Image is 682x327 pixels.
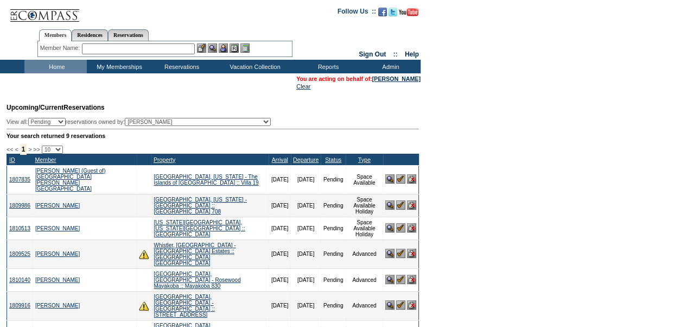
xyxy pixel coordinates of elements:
[385,200,394,210] img: View Reservation
[39,29,72,41] a: Members
[35,225,80,231] a: [PERSON_NAME]
[154,174,258,186] a: [GEOGRAPHIC_DATA], [US_STATE] - The Islands of [GEOGRAPHIC_DATA] :: Villa 19
[407,223,416,232] img: Cancel Reservation
[108,29,149,41] a: Reservations
[269,217,290,240] td: [DATE]
[385,300,394,310] img: View Reservation
[149,60,212,73] td: Reservations
[33,146,40,153] span: >>
[325,156,341,163] a: Status
[35,156,56,163] a: Member
[35,203,80,209] a: [PERSON_NAME]
[359,51,386,58] a: Sign Out
[296,83,310,90] a: Clear
[358,60,420,73] td: Admin
[269,165,290,194] td: [DATE]
[358,156,371,163] a: Type
[154,271,240,289] a: [GEOGRAPHIC_DATA], [GEOGRAPHIC_DATA] - Rosewood Mayakoba :: Mayakoba 830
[399,11,418,17] a: Subscribe to our YouTube Channel
[40,43,82,53] div: Member Name:
[393,51,398,58] span: ::
[154,156,175,163] a: Property
[28,146,31,153] span: >
[20,144,27,155] span: 1
[399,8,418,16] img: Subscribe to our YouTube Channel
[396,249,405,258] img: Confirm Reservation
[407,200,416,210] img: Cancel Reservation
[24,60,87,73] td: Home
[296,76,420,82] span: You are acting on behalf of:
[7,146,13,153] span: <<
[154,242,235,266] a: Whistler, [GEOGRAPHIC_DATA] - [GEOGRAPHIC_DATA] Estates :: [GEOGRAPHIC_DATA] [GEOGRAPHIC_DATA]
[378,11,387,17] a: Become our fan on Facebook
[396,275,405,284] img: Confirm Reservation
[15,146,18,153] span: <
[291,217,321,240] td: [DATE]
[35,303,80,309] a: [PERSON_NAME]
[346,165,383,194] td: Space Available
[321,240,346,268] td: Pending
[87,60,149,73] td: My Memberships
[9,203,30,209] a: 1809986
[9,277,30,283] a: 1810140
[321,291,346,320] td: Pending
[372,76,420,82] a: [PERSON_NAME]
[154,294,214,318] a: [GEOGRAPHIC_DATA], [GEOGRAPHIC_DATA] - [GEOGRAPHIC_DATA] :: [STREET_ADDRESS]
[72,29,108,41] a: Residences
[407,174,416,184] img: Cancel Reservation
[240,43,250,53] img: b_calculator.gif
[293,156,318,163] a: Departure
[7,133,419,139] div: Your search returned 9 reservations
[321,194,346,217] td: Pending
[378,8,387,16] img: Become our fan on Facebook
[7,104,63,111] span: Upcoming/Current
[346,194,383,217] td: Space Available Holiday
[230,43,239,53] img: Reservations
[35,168,105,192] a: [PERSON_NAME] (Guest of) [GEOGRAPHIC_DATA][PERSON_NAME][GEOGRAPHIC_DATA]
[346,268,383,291] td: Advanced
[154,197,247,215] a: [GEOGRAPHIC_DATA], [US_STATE] - [GEOGRAPHIC_DATA] :: [GEOGRAPHIC_DATA] 708
[291,268,321,291] td: [DATE]
[396,200,405,210] img: Confirm Reservation
[291,240,321,268] td: [DATE]
[35,277,80,283] a: [PERSON_NAME]
[139,249,149,259] img: There are insufficient days and/or tokens to cover this reservation
[396,174,405,184] img: Confirm Reservation
[296,60,358,73] td: Reports
[291,165,321,194] td: [DATE]
[385,223,394,232] img: View Reservation
[385,275,394,284] img: View Reservation
[385,249,394,258] img: View Reservation
[9,251,30,257] a: 1809525
[291,194,321,217] td: [DATE]
[388,11,397,17] a: Follow us on Twitter
[9,156,15,163] a: ID
[407,249,416,258] img: Cancel Reservation
[272,156,288,163] a: Arrival
[405,51,419,58] a: Help
[9,225,30,231] a: 1810513
[7,104,105,111] span: Reservations
[396,223,405,232] img: Confirm Reservation
[269,194,290,217] td: [DATE]
[9,303,30,309] a: 1809916
[346,291,383,320] td: Advanced
[35,251,80,257] a: [PERSON_NAME]
[197,43,206,53] img: b_edit.gif
[321,165,346,194] td: Pending
[9,177,30,183] a: 1807835
[208,43,217,53] img: View
[321,268,346,291] td: Pending
[407,275,416,284] img: Cancel Reservation
[321,217,346,240] td: Pending
[337,7,376,20] td: Follow Us ::
[346,240,383,268] td: Advanced
[139,301,149,311] img: There are insufficient days and/or tokens to cover this reservation
[407,300,416,310] img: Cancel Reservation
[219,43,228,53] img: Impersonate
[385,174,394,184] img: View Reservation
[269,291,290,320] td: [DATE]
[154,219,245,237] a: [US_STATE][GEOGRAPHIC_DATA], [US_STATE][GEOGRAPHIC_DATA] :: [GEOGRAPHIC_DATA]
[388,8,397,16] img: Follow us on Twitter
[291,291,321,320] td: [DATE]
